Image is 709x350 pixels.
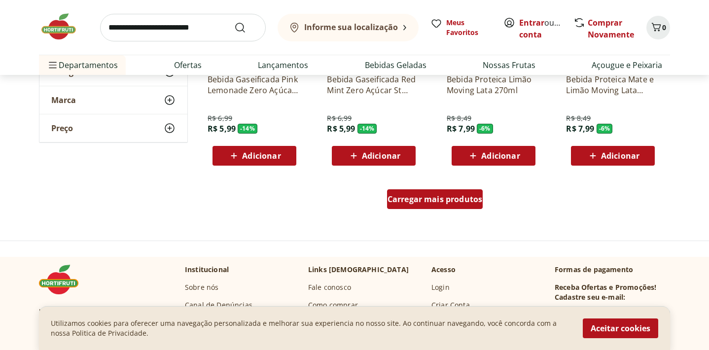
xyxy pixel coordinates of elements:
[566,113,591,123] span: R$ 8,49
[47,53,118,77] span: Departamentos
[388,195,483,203] span: Carregar mais produtos
[39,265,88,294] img: Hortifruti
[208,113,232,123] span: R$ 6,99
[51,318,571,338] p: Utilizamos cookies para oferecer uma navegação personalizada e melhorar sua experiencia no nosso ...
[431,282,450,292] a: Login
[431,300,470,310] a: Criar Conta
[174,59,202,71] a: Ofertas
[51,95,76,105] span: Marca
[185,265,229,275] p: Institucional
[185,282,218,292] a: Sobre nós
[47,53,59,77] button: Menu
[431,265,456,275] p: Acesso
[39,86,187,114] button: Marca
[242,152,281,160] span: Adicionar
[519,17,544,28] a: Entrar
[185,300,252,310] a: Canal de Denúncias
[481,152,520,160] span: Adicionar
[452,146,535,166] button: Adicionar
[447,123,475,134] span: R$ 7,99
[304,22,398,33] b: Informe sua localização
[308,300,358,310] a: Como comprar
[555,292,625,302] h3: Cadastre seu e-mail:
[357,124,377,134] span: - 14 %
[555,282,656,292] h3: Receba Ofertas e Promoções!
[100,14,266,41] input: search
[477,124,493,134] span: - 6 %
[597,124,613,134] span: - 6 %
[430,18,492,37] a: Meus Favoritos
[566,123,594,134] span: R$ 7,99
[447,74,540,96] a: Bebida Proteica Limão Moving Lata 270ml
[51,123,73,133] span: Preço
[258,59,308,71] a: Lançamentos
[365,59,426,71] a: Bebidas Geladas
[601,152,639,160] span: Adicionar
[213,146,296,166] button: Adicionar
[327,123,355,134] span: R$ 5,99
[208,74,301,96] a: Bebida Gaseificada Pink Lemonade Zero Açúcar St Pierre 310ml
[555,265,670,275] p: Formas de pagamento
[662,23,666,32] span: 0
[208,123,236,134] span: R$ 5,99
[39,114,187,142] button: Preço
[387,189,483,213] a: Carregar mais produtos
[308,265,409,275] p: Links [DEMOGRAPHIC_DATA]
[362,152,400,160] span: Adicionar
[566,74,660,96] a: Bebida Proteica Mate e Limão Moving Lata 270ml
[308,282,351,292] a: Fale conosco
[446,18,492,37] span: Meus Favoritos
[646,16,670,39] button: Carrinho
[327,113,352,123] span: R$ 6,99
[39,12,88,41] img: Hortifruti
[332,146,416,166] button: Adicionar
[592,59,662,71] a: Açougue e Peixaria
[519,17,563,40] span: ou
[588,17,634,40] a: Comprar Novamente
[238,124,257,134] span: - 14 %
[571,146,655,166] button: Adicionar
[327,74,421,96] a: Bebida Gaseificada Red Mint Zero Açúcar St Pierre 310ml
[234,22,258,34] button: Submit Search
[483,59,535,71] a: Nossas Frutas
[278,14,419,41] button: Informe sua localização
[583,318,658,338] button: Aceitar cookies
[447,113,471,123] span: R$ 8,49
[519,17,573,40] a: Criar conta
